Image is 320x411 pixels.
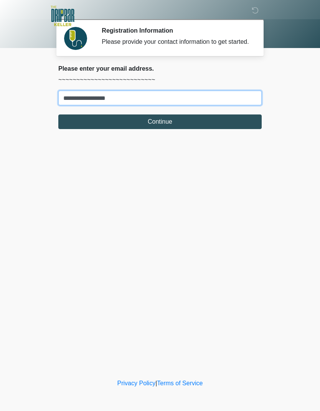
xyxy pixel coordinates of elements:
[51,6,74,26] img: The DRIPBaR - Keller Logo
[58,114,262,129] button: Continue
[58,65,262,72] h2: Please enter your email address.
[157,380,203,386] a: Terms of Service
[102,37,250,46] div: Please provide your contact information to get started.
[58,75,262,85] p: ~~~~~~~~~~~~~~~~~~~~~~~~~~~
[117,380,156,386] a: Privacy Policy
[155,380,157,386] a: |
[64,27,87,50] img: Agent Avatar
